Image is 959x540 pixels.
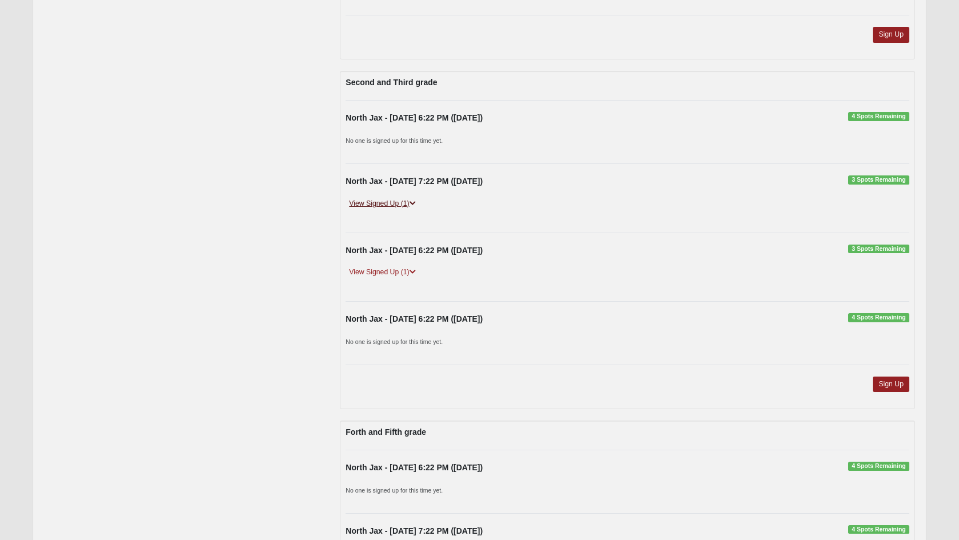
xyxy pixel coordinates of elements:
span: 4 Spots Remaining [848,525,909,534]
span: 3 Spots Remaining [848,175,909,185]
a: Sign Up [873,27,909,42]
strong: North Jax - [DATE] 6:22 PM ([DATE]) [346,246,483,255]
span: 4 Spots Remaining [848,462,909,471]
small: No one is signed up for this time yet. [346,487,443,494]
span: 4 Spots Remaining [848,313,909,322]
strong: Second and Third grade [346,78,437,87]
strong: Forth and Fifth grade [346,427,426,437]
small: No one is signed up for this time yet. [346,338,443,345]
span: 3 Spots Remaining [848,245,909,254]
a: View Signed Up (1) [346,266,419,278]
strong: North Jax - [DATE] 6:22 PM ([DATE]) [346,463,483,472]
a: Sign Up [873,377,909,392]
strong: North Jax - [DATE] 7:22 PM ([DATE]) [346,526,483,535]
small: No one is signed up for this time yet. [346,137,443,144]
strong: North Jax - [DATE] 6:22 PM ([DATE]) [346,314,483,323]
strong: North Jax - [DATE] 7:22 PM ([DATE]) [346,177,483,186]
strong: North Jax - [DATE] 6:22 PM ([DATE]) [346,113,483,122]
span: 4 Spots Remaining [848,112,909,121]
a: View Signed Up (1) [346,198,419,210]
